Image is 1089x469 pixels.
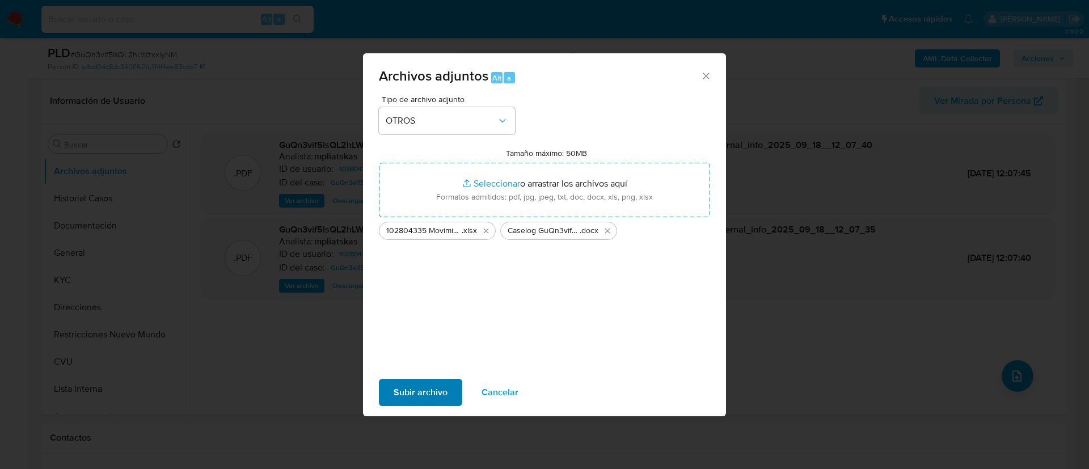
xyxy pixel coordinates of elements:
span: Archivos adjuntos [379,66,488,86]
span: Caselog GuQn3vif5lsQL2hLWzxxlyNM_2025_08_19_00_55_29 [508,225,580,236]
span: 102804335 Movimientos [386,225,462,236]
span: Tipo de archivo adjunto [382,95,518,103]
span: a [507,73,511,83]
button: Subir archivo [379,379,462,406]
button: OTROS [379,107,515,134]
span: OTROS [386,115,497,126]
span: Subir archivo [394,380,448,405]
span: .xlsx [462,225,477,236]
button: Cerrar [700,70,711,81]
span: Cancelar [482,380,518,405]
button: Eliminar Caselog GuQn3vif5lsQL2hLWzxxlyNM_2025_08_19_00_55_29.docx [601,224,614,238]
span: Alt [492,73,501,83]
button: Eliminar 102804335 Movimientos.xlsx [479,224,493,238]
label: Tamaño máximo: 50MB [506,148,587,158]
span: .docx [580,225,598,236]
ul: Archivos seleccionados [379,217,710,240]
button: Cancelar [467,379,533,406]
